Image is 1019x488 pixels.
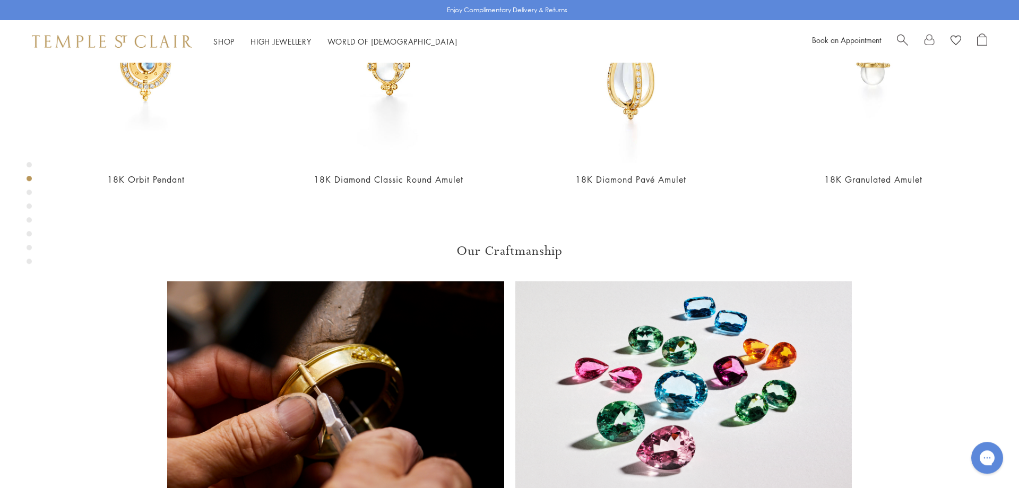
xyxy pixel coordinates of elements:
[167,243,852,260] h3: Our Craftmanship
[575,174,686,185] a: 18K Diamond Pavé Amulet
[213,35,457,48] nav: Main navigation
[327,36,457,47] a: World of [DEMOGRAPHIC_DATA]World of [DEMOGRAPHIC_DATA]
[314,174,463,185] a: 18K Diamond Classic Round Amulet
[824,174,922,185] a: 18K Granulated Amulet
[977,33,987,49] a: Open Shopping Bag
[32,35,192,48] img: Temple St. Clair
[897,33,908,49] a: Search
[213,36,235,47] a: ShopShop
[951,33,961,49] a: View Wishlist
[812,35,881,45] a: Book an Appointment
[27,159,32,272] div: Product gallery navigation
[447,5,567,15] p: Enjoy Complimentary Delivery & Returns
[251,36,312,47] a: High JewelleryHigh Jewellery
[107,174,185,185] a: 18K Orbit Pendant
[966,438,1008,477] iframe: Gorgias live chat messenger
